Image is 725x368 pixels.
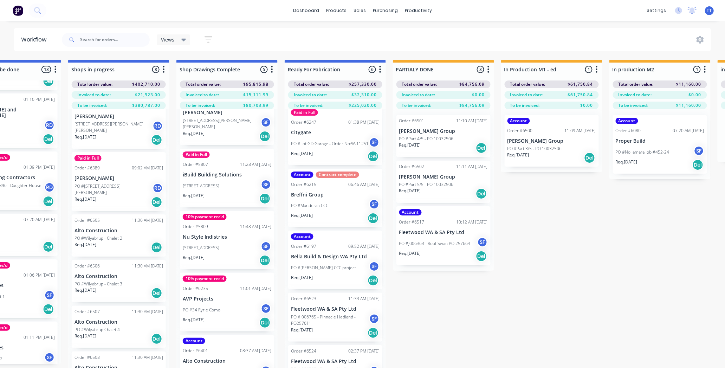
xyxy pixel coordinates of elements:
[399,219,425,225] div: Order #6517
[349,102,377,109] span: $225,020.00
[399,142,421,148] p: Req. [DATE]
[619,102,648,109] span: To be invoiced:
[44,120,55,130] div: RD
[183,307,220,313] p: PO #34 Ryrie Como
[288,231,382,289] div: AccountOrder #619709:52 AM [DATE]Bella Build & Design WA Pty LtdPO #[PERSON_NAME] CCC projectSFRe...
[291,296,316,302] div: Order #6523
[75,263,100,269] div: Order #6506
[348,296,380,302] div: 11:33 AM [DATE]
[183,338,205,344] div: Account
[399,188,421,194] p: Req. [DATE]
[44,352,55,363] div: SF
[44,290,55,301] div: SF
[132,165,163,171] div: 09:02 AM [DATE]
[75,327,120,333] p: PO #Wilyabrup Chalet 4
[261,303,271,314] div: SF
[161,36,174,43] span: Views
[613,115,707,174] div: AccountOrder #608007:20 AM [DATE]Proper BuildPO #Nollamara Job #452-24SFReq.[DATE]Del
[75,121,153,134] p: [STREET_ADDRESS][PERSON_NAME][PERSON_NAME]
[507,152,529,158] p: Req. [DATE]
[43,196,54,207] div: Del
[43,304,54,315] div: Del
[399,209,422,215] div: Account
[323,5,350,16] div: products
[75,273,163,279] p: Alto Construction
[291,233,313,240] div: Account
[135,92,160,98] span: $21,923.00
[183,110,271,116] p: [PERSON_NAME]
[396,161,491,203] div: Order #650211:11 AM [DATE][PERSON_NAME] GroupPO #Part 5/5 - PO 10032506Req.[DATE]Del
[510,102,540,109] span: To be invoiced:
[348,348,380,354] div: 02:37 PM [DATE]
[21,35,50,44] div: Workflow
[75,196,96,202] p: Req. [DATE]
[291,314,369,327] p: PO #J006765 - Pinnacle Hedland - PO257611
[43,76,54,87] div: Del
[75,235,122,241] p: PO #Wilyabrup - Chalet 2
[44,182,55,193] div: RD
[43,241,54,252] div: Del
[243,102,268,109] span: $80,703.99
[75,165,100,171] div: Order #6389
[151,333,162,344] div: Del
[291,348,316,354] div: Order #6524
[689,92,701,98] span: $0.00
[72,306,166,348] div: Order #650711:30 AM [DATE]Alto ConstructionPO #Wilyabrup Chalet 4Req.[DATE]Del
[153,183,163,193] div: RD
[369,5,401,16] div: purchasing
[259,255,271,266] div: Del
[616,138,704,144] p: Proper Build
[243,81,268,88] span: $95,815.98
[581,102,593,109] span: $0.00
[183,254,205,261] p: Req. [DATE]
[77,92,111,98] span: Invoiced to date:
[457,163,488,170] div: 11:11 AM [DATE]
[476,188,487,199] div: Del
[399,230,488,235] p: Fleetwood WA & SA Pty Ltd
[291,359,380,364] p: Fleetwood WA & SA Pty Ltd
[396,206,491,265] div: AccountOrder #651710:12 AM [DATE]Fleetwood WA & SA Pty LtdPO #J006363 - Roof Swan PO 257664SFReq....
[457,219,488,225] div: 10:12 AM [DATE]
[132,354,163,361] div: 11:30 AM [DATE]
[294,102,323,109] span: To be invoiced:
[399,118,425,124] div: Order #6501
[619,92,652,98] span: Invoiced to date:
[368,213,379,224] div: Del
[183,224,208,230] div: Order #5809
[616,128,641,134] div: Order #6080
[240,161,271,168] div: 11:28 AM [DATE]
[288,106,382,165] div: Paid in FullOrder #624701:38 PM [DATE]CitygatePO #Lot GD Garage - Order No:W-11251SFReq.[DATE]Del
[616,118,638,124] div: Account
[75,319,163,325] p: Alto Construction
[291,130,380,136] p: Citygate
[291,327,313,333] p: Req. [DATE]
[75,281,122,287] p: PO #Wilyabrup - Chalet 3
[316,172,359,178] div: Contract complete
[132,217,163,224] div: 11:30 AM [DATE]
[24,217,55,223] div: 07:20 AM [DATE]
[183,348,208,354] div: Order #6401
[368,275,379,286] div: Del
[368,151,379,162] div: Del
[132,309,163,315] div: 11:30 AM [DATE]
[186,102,215,109] span: To be invoiced:
[183,245,219,251] p: [STREET_ADDRESS]
[510,81,545,88] span: Total order value:
[619,81,654,88] span: Total order value:
[348,119,380,125] div: 01:38 PM [DATE]
[291,306,380,312] p: Fleetwood WA & SA Pty Ltd
[402,81,437,88] span: Total order value:
[183,276,227,282] div: 10% payment rec'd
[75,287,96,293] p: Req. [DATE]
[75,155,102,161] div: Paid in Full
[351,92,377,98] span: $32,310.00
[348,181,380,188] div: 06:46 AM [DATE]
[183,183,219,189] p: [STREET_ADDRESS]
[151,242,162,253] div: Del
[183,193,205,199] p: Req. [DATE]
[291,202,328,209] p: PO #Mandurah CCC
[291,275,313,281] p: Req. [DATE]
[132,263,163,269] div: 11:30 AM [DATE]
[692,159,704,170] div: Del
[183,317,205,323] p: Req. [DATE]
